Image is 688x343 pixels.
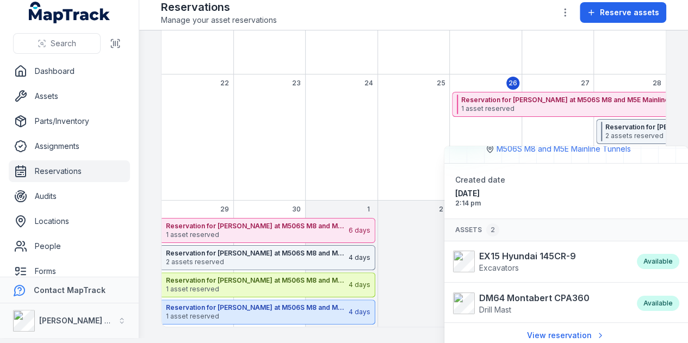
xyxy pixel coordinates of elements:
span: 24 [364,79,373,88]
span: [DATE] [455,188,562,199]
strong: EX15 Hyundai 145CR-9 [479,250,576,263]
a: Parts/Inventory [9,110,130,132]
span: 28 [653,79,661,88]
a: M506S M8 and M5E Mainline Tunnels [497,144,631,154]
strong: Contact MapTrack [34,285,106,295]
span: 27 [580,79,589,88]
a: Locations [9,210,130,232]
span: 26 [509,79,517,88]
button: Reserve assets [580,2,666,23]
span: Manage your asset reservations [161,15,277,26]
span: 1 asset reserved [166,230,348,239]
span: 1 asset reserved [166,312,348,321]
strong: Reservation for [PERSON_NAME] at M506S M8 and M5E Mainline Tunnels [166,249,348,258]
strong: Reservation for [PERSON_NAME] at M506S M8 and M5E Mainline Tunnels [166,276,348,285]
div: Available [637,254,679,269]
strong: DM64 Montabert CPA360 [479,291,590,304]
span: 22 [220,79,229,88]
span: Assets [455,223,499,236]
button: Reservation for [PERSON_NAME] at M506S M8 and M5E Mainline Tunnels1 asset reserved4 days [162,272,375,297]
button: Reservation for [PERSON_NAME] at M506S M8 and M5E Mainline Tunnels1 asset reserved6 days [162,218,375,243]
span: 2 [438,205,443,214]
div: Available [637,296,679,311]
span: 2 assets reserved [166,258,348,266]
span: Created date [455,175,505,184]
button: Reservation for [PERSON_NAME] at M506S M8 and M5E Mainline Tunnels2 assets reserved4 days [162,245,375,270]
div: 2 [486,223,499,236]
span: Drill Mast [479,305,511,314]
a: EX15 Hyundai 145CR-9Excavators [453,250,626,273]
a: MapTrack [29,2,110,23]
span: Reserve assets [600,7,659,18]
time: 16/09/2025, 2:14:55 pm [455,188,562,208]
span: 30 [292,205,301,214]
span: 25 [436,79,445,88]
a: Audits [9,185,130,207]
button: Search [13,33,101,54]
strong: Reservation for [PERSON_NAME] at M506S M8 and M5E Mainline Tunnels [166,303,348,312]
span: 23 [292,79,301,88]
span: Excavators [479,263,519,272]
a: Forms [9,260,130,282]
strong: [PERSON_NAME] Group [39,316,128,325]
span: 29 [220,205,229,214]
span: Search [51,38,76,49]
button: Reservation for [PERSON_NAME] at M506S M8 and M5E Mainline Tunnels1 asset reserved4 days [162,300,375,325]
span: 2:14 pm [455,199,562,208]
a: Assignments [9,135,130,157]
a: People [9,235,130,257]
a: Dashboard [9,60,130,82]
a: Reservations [9,160,130,182]
a: Assets [9,85,130,107]
span: 1 [367,205,370,214]
a: DM64 Montabert CPA360Drill Mast [453,291,626,315]
span: 1 asset reserved [166,285,348,294]
strong: Reservation for [PERSON_NAME] at M506S M8 and M5E Mainline Tunnels [166,222,348,230]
